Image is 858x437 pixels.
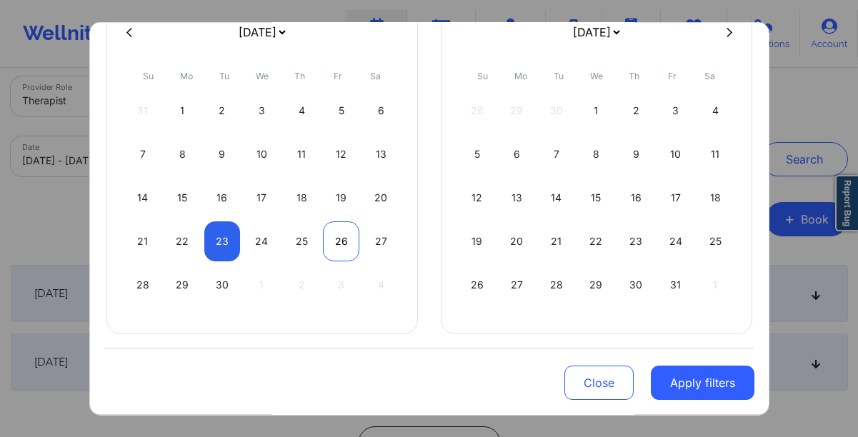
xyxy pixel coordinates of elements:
[668,71,677,81] abbr: Friday
[499,134,535,174] div: Mon Oct 06 2025
[657,265,694,305] div: Fri Oct 31 2025
[363,178,399,218] div: Sat Sep 20 2025
[323,178,359,218] div: Fri Sep 19 2025
[499,265,535,305] div: Mon Oct 27 2025
[256,71,269,81] abbr: Wednesday
[618,221,654,261] div: Thu Oct 23 2025
[125,265,161,305] div: Sun Sep 28 2025
[334,71,342,81] abbr: Friday
[697,178,734,218] div: Sat Oct 18 2025
[294,71,305,81] abbr: Thursday
[204,91,241,131] div: Tue Sep 02 2025
[657,178,694,218] div: Fri Oct 17 2025
[657,221,694,261] div: Fri Oct 24 2025
[284,221,320,261] div: Thu Sep 25 2025
[554,71,564,81] abbr: Tuesday
[564,366,634,400] button: Close
[618,265,654,305] div: Thu Oct 30 2025
[477,71,488,81] abbr: Sunday
[204,178,241,218] div: Tue Sep 16 2025
[180,71,193,81] abbr: Monday
[539,265,575,305] div: Tue Oct 28 2025
[651,366,754,400] button: Apply filters
[164,178,201,218] div: Mon Sep 15 2025
[539,221,575,261] div: Tue Oct 21 2025
[539,134,575,174] div: Tue Oct 07 2025
[697,91,734,131] div: Sat Oct 04 2025
[244,221,280,261] div: Wed Sep 24 2025
[697,134,734,174] div: Sat Oct 11 2025
[244,178,280,218] div: Wed Sep 17 2025
[459,134,496,174] div: Sun Oct 05 2025
[284,91,320,131] div: Thu Sep 04 2025
[284,178,320,218] div: Thu Sep 18 2025
[125,134,161,174] div: Sun Sep 07 2025
[164,134,201,174] div: Mon Sep 08 2025
[499,178,535,218] div: Mon Oct 13 2025
[578,265,614,305] div: Wed Oct 29 2025
[363,91,399,131] div: Sat Sep 06 2025
[323,134,359,174] div: Fri Sep 12 2025
[164,265,201,305] div: Mon Sep 29 2025
[578,134,614,174] div: Wed Oct 08 2025
[618,134,654,174] div: Thu Oct 09 2025
[204,221,241,261] div: Tue Sep 23 2025
[618,178,654,218] div: Thu Oct 16 2025
[363,134,399,174] div: Sat Sep 13 2025
[514,71,527,81] abbr: Monday
[697,221,734,261] div: Sat Oct 25 2025
[363,221,399,261] div: Sat Sep 27 2025
[578,178,614,218] div: Wed Oct 15 2025
[459,178,496,218] div: Sun Oct 12 2025
[590,71,603,81] abbr: Wednesday
[657,134,694,174] div: Fri Oct 10 2025
[370,71,381,81] abbr: Saturday
[164,91,201,131] div: Mon Sep 01 2025
[539,178,575,218] div: Tue Oct 14 2025
[284,134,320,174] div: Thu Sep 11 2025
[219,71,229,81] abbr: Tuesday
[323,91,359,131] div: Fri Sep 05 2025
[204,134,241,174] div: Tue Sep 09 2025
[459,265,496,305] div: Sun Oct 26 2025
[704,71,715,81] abbr: Saturday
[244,91,280,131] div: Wed Sep 03 2025
[204,265,241,305] div: Tue Sep 30 2025
[143,71,154,81] abbr: Sunday
[323,221,359,261] div: Fri Sep 26 2025
[164,221,201,261] div: Mon Sep 22 2025
[578,91,614,131] div: Wed Oct 01 2025
[578,221,614,261] div: Wed Oct 22 2025
[657,91,694,131] div: Fri Oct 03 2025
[125,178,161,218] div: Sun Sep 14 2025
[629,71,639,81] abbr: Thursday
[499,221,535,261] div: Mon Oct 20 2025
[244,134,280,174] div: Wed Sep 10 2025
[618,91,654,131] div: Thu Oct 02 2025
[459,221,496,261] div: Sun Oct 19 2025
[125,221,161,261] div: Sun Sep 21 2025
